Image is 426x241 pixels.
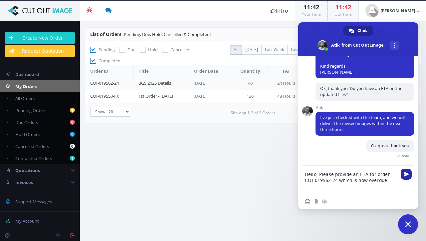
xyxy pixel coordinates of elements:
[189,90,232,103] td: [DATE]
[148,47,158,53] span: Hold
[15,95,35,101] span: All Orders
[313,3,319,11] span: 42
[15,119,38,125] span: Due Orders
[240,68,260,74] span: Quantity
[357,26,367,36] span: Chat
[314,199,319,204] span: Send a file
[15,179,33,185] span: Invoices
[189,65,232,77] th: Order Date
[322,199,327,204] span: Audio message
[302,11,321,17] small: Your Time
[99,47,115,53] span: Pending
[232,77,269,90] td: 40
[90,31,121,37] span: List of Orders
[305,199,310,204] span: Insert an emoji
[261,45,288,55] label: Last Week
[5,32,75,44] a: Create New Order
[342,3,344,11] span: :
[264,1,295,21] a: Intro
[70,108,75,113] b: 1
[334,11,352,17] small: Our Time
[99,58,120,64] span: Completed
[320,115,405,132] span: I’ve just checked with the team, and we will deliver the revised images within the next three hours.
[359,1,426,21] a: [PERSON_NAME]
[170,47,189,53] span: Cancelled
[269,90,304,103] td: 48 Hours
[70,144,75,149] b: 0
[269,65,304,77] th: TAT
[398,214,418,234] a: Close chat
[335,3,342,11] span: 11
[343,26,373,36] a: Chat
[90,80,119,86] a: COI-019562-24
[15,218,39,224] span: My Account
[5,6,75,16] img: Cut Out Image
[90,93,119,99] a: COI-019550-FX
[138,80,171,86] a: BGS 2025 Details
[316,105,414,110] span: Atik
[15,167,40,173] span: Quotations
[15,199,52,205] span: Support Messages
[304,3,310,11] span: 11
[365,4,379,17] img: user_default.jpg
[15,107,46,113] span: Pending Orders
[305,166,398,194] textarea: Compose your message...
[344,3,351,11] span: 42
[287,45,315,55] label: Last Month
[230,45,242,55] label: All
[15,143,49,149] span: Cancelled Orders
[90,31,211,37] span: - Pending, Due, Hold, Cancelled & Completed!
[371,143,409,149] span: Ok great thank you
[401,169,412,180] span: Send
[401,154,409,158] span: Read
[70,120,75,125] b: 0
[85,65,133,77] th: Order ID
[15,155,52,161] span: Completed Orders
[70,132,75,137] b: 0
[310,3,313,11] span: :
[127,47,135,53] span: Due
[15,71,39,77] span: Dashboard
[380,8,415,14] strong: [PERSON_NAME]
[242,45,262,55] label: [DATE]
[232,90,269,103] td: 120
[15,131,40,137] span: Hold Orders
[320,86,402,97] span: Ok, thank you. Do you have an ETA on the updated files?
[138,93,173,99] a: 1st Order - [DATE]
[231,110,275,116] small: Showing 1-2 of 2 Orders
[15,83,37,89] span: My Orders
[133,65,189,77] th: Title
[70,156,75,161] b: 1
[189,77,232,90] td: [DATE]
[269,77,304,90] td: 24 Hours
[5,45,75,57] a: Request Quotation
